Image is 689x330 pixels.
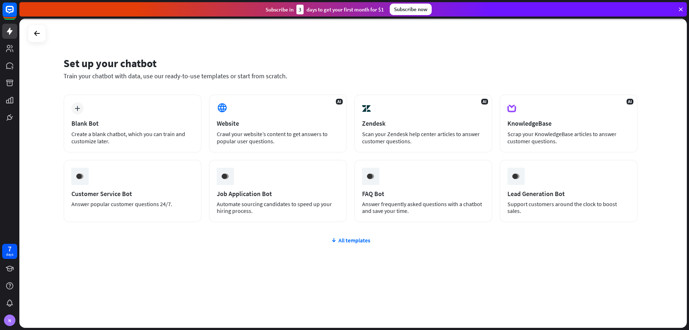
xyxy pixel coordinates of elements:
[296,5,304,14] div: 3
[266,5,384,14] div: Subscribe in days to get your first month for $1
[6,252,13,257] div: days
[8,246,11,252] div: 7
[390,4,432,15] div: Subscribe now
[2,244,17,259] a: 7 days
[4,315,15,326] div: N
